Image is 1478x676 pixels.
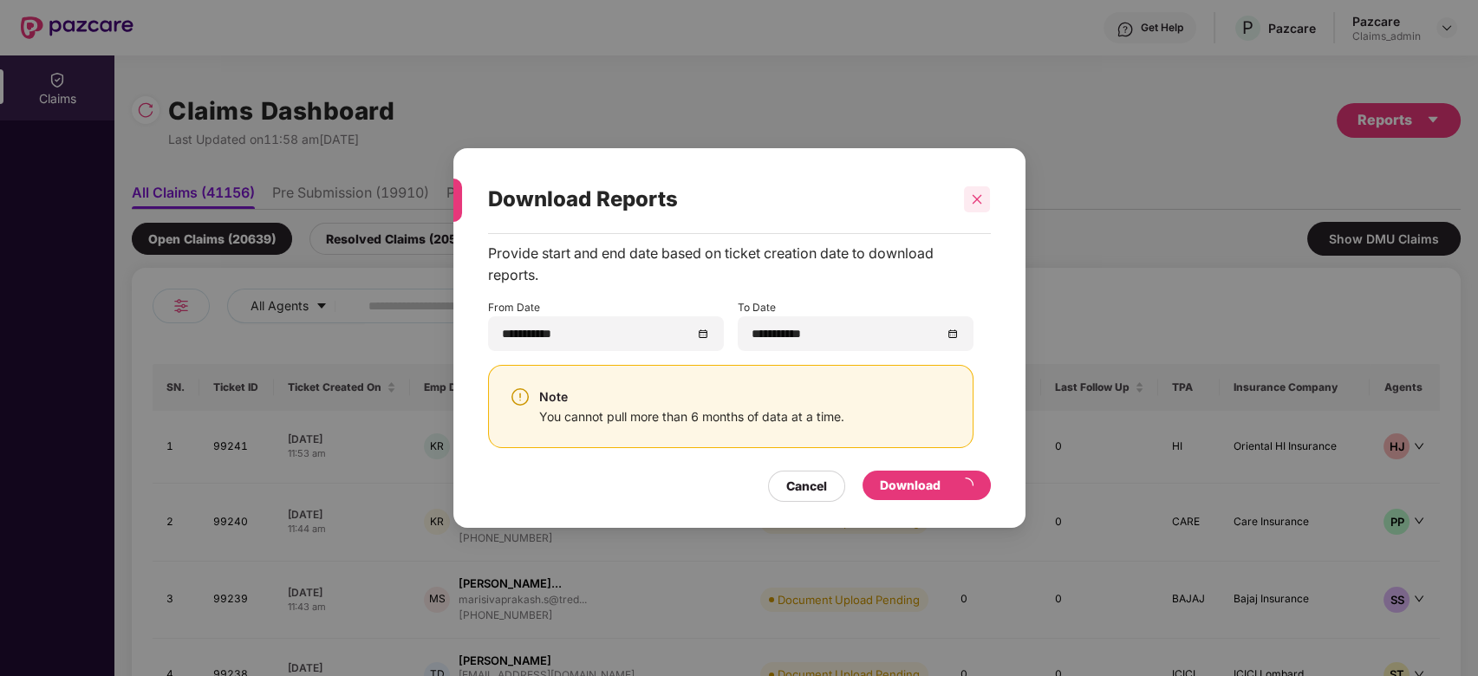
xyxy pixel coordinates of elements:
div: Download Reports [488,166,949,233]
div: To Date [738,300,973,351]
div: From Date [488,300,724,351]
div: Note [539,387,844,407]
div: Provide start and end date based on ticket creation date to download reports. [488,243,973,286]
div: Download [880,476,973,495]
div: Cancel [786,477,827,496]
div: You cannot pull more than 6 months of data at a time. [539,407,844,426]
span: loading [958,478,973,493]
img: svg+xml;base64,PHN2ZyBpZD0iV2FybmluZ18tXzI0eDI0IiBkYXRhLW5hbWU9Ildhcm5pbmcgLSAyNHgyNCIgeG1sbnM9Im... [510,387,531,407]
span: close [971,193,983,205]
